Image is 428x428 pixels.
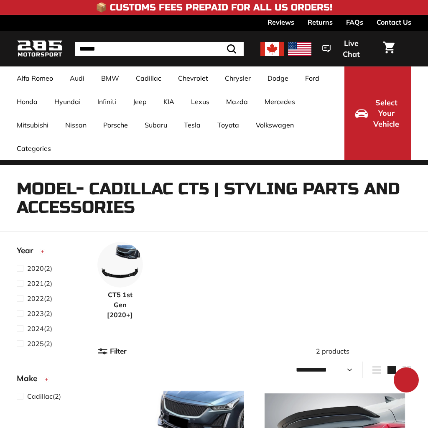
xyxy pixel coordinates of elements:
div: 2 products [255,346,411,356]
a: Infiniti [89,90,125,113]
a: Tesla [176,113,209,137]
a: Contact Us [377,15,411,29]
a: Porsche [95,113,136,137]
span: 2025 [27,339,44,348]
span: CT5 1st Gen [2020+] [97,290,143,320]
span: Make [17,372,43,385]
a: Alfa Romeo [8,66,61,90]
h1: Model- Cadillac CT5 | Styling Parts and Accessories [17,180,411,217]
a: Nissan [57,113,95,137]
a: Categories [8,137,59,160]
a: Toyota [209,113,247,137]
span: Year [17,245,39,257]
a: Ford [297,66,328,90]
a: Mazda [218,90,256,113]
span: 2021 [27,279,44,288]
a: Volkswagen [247,113,302,137]
span: Select Your Vehicle [372,97,400,130]
inbox-online-store-chat: Shopify online store chat [391,367,421,395]
span: (2) [27,324,52,334]
a: Jeep [125,90,155,113]
span: 2020 [27,264,44,273]
span: Cadillac [27,392,53,400]
a: Lexus [183,90,218,113]
span: (2) [27,308,52,318]
a: Dodge [259,66,297,90]
input: Search [75,42,244,56]
a: BMW [93,66,127,90]
a: Cart [378,35,400,63]
button: Select Your Vehicle [344,66,411,160]
span: (2) [27,278,52,288]
img: Logo_285_Motorsport_areodynamics_components [17,39,63,59]
button: Filter [97,341,127,362]
a: CT5 1st Gen [2020+] [97,242,143,319]
span: (2) [27,263,52,273]
a: KIA [155,90,183,113]
button: Live Chat [311,33,378,64]
a: Returns [308,15,333,29]
a: Chevrolet [170,66,217,90]
a: Subaru [136,113,176,137]
h4: 📦 Customs Fees Prepaid for All US Orders! [96,3,332,13]
a: Cadillac [127,66,170,90]
button: Make [17,370,84,391]
span: 2023 [27,309,44,318]
a: FAQs [346,15,363,29]
a: Chrysler [217,66,259,90]
span: 2024 [27,324,44,333]
a: Audi [61,66,93,90]
span: (2) [27,339,52,349]
span: 2022 [27,294,44,303]
span: (2) [27,391,61,401]
a: Reviews [267,15,294,29]
span: Live Chat [335,38,367,59]
a: Mercedes [256,90,303,113]
a: Mitsubishi [8,113,57,137]
button: Year [17,242,84,263]
span: (2) [27,293,52,303]
a: Hyundai [46,90,89,113]
a: Honda [8,90,46,113]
